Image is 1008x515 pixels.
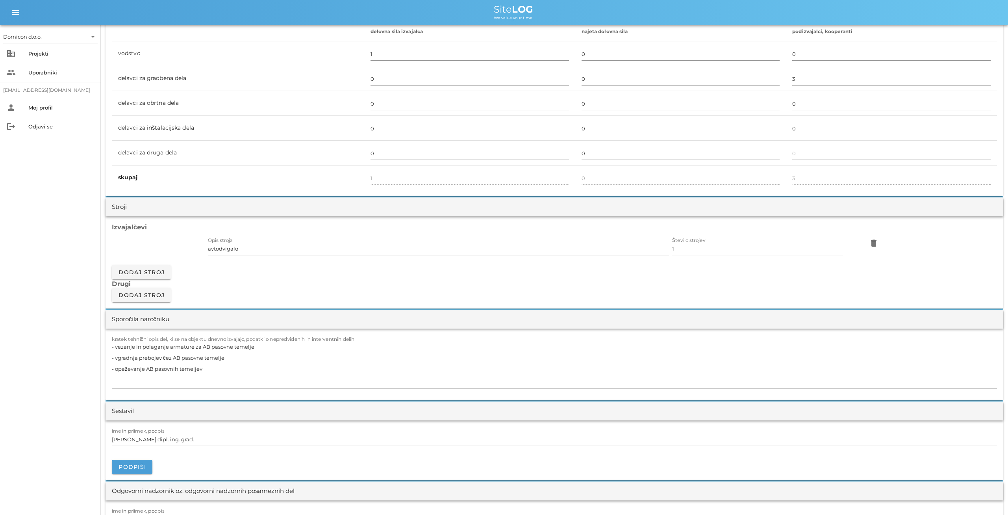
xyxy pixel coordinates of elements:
[28,50,94,57] div: Projekti
[118,463,146,470] span: Podpiši
[792,48,991,60] input: 0
[582,48,780,60] input: 0
[3,33,42,40] div: Domicon d.o.o.
[112,487,295,496] div: Odgovorni nadzornik oz. odgovorni nadzornih posameznih del
[112,508,165,514] label: ime in priimek, podpis
[371,73,569,85] input: 0
[11,8,20,17] i: menu
[3,30,98,43] div: Domicon d.o.o.
[112,66,364,91] td: delavci za gradbena dela
[112,265,171,279] button: Dodaj stroj
[6,68,16,77] i: people
[494,15,533,20] span: We value your time.
[112,116,364,141] td: delavci za inštalacijska dela
[112,428,165,434] label: ime in priimek, podpis
[6,103,16,112] i: person
[869,238,878,248] i: delete
[28,104,94,111] div: Moj profil
[582,97,780,110] input: 0
[494,4,533,15] span: Site
[6,122,16,131] i: logout
[112,279,997,288] h3: Drugi
[112,337,355,342] label: kratek tehnični opis del, ki se na objektu dnevno izvajajo, podatki o nepredvidenih in interventn...
[112,141,364,165] td: delavci za druga dela
[112,460,152,474] button: Podpiši
[792,122,991,135] input: 0
[895,430,1008,515] iframe: Chat Widget
[364,22,575,41] th: delovna sila izvajalca
[672,238,706,244] label: Število strojev
[118,292,165,299] span: Dodaj stroj
[28,123,94,130] div: Odjavi se
[112,223,997,231] h3: Izvajalčevi
[792,73,991,85] input: 0
[786,22,997,41] th: podizvajalci, kooperanti
[371,97,569,110] input: 0
[575,22,786,41] th: najeta dolovna sila
[371,122,569,135] input: 0
[208,238,233,244] label: Opis stroja
[792,147,991,160] input: 0
[895,430,1008,515] div: Pripomoček za klepet
[582,73,780,85] input: 0
[371,48,569,60] input: 0
[112,203,127,212] div: Stroji
[6,49,16,58] i: business
[582,122,780,135] input: 0
[112,288,171,302] button: Dodaj stroj
[512,4,533,15] b: LOG
[118,174,138,181] b: skupaj
[112,407,134,416] div: Sestavil
[28,69,94,76] div: Uporabniki
[88,32,98,41] i: arrow_drop_down
[118,269,165,276] span: Dodaj stroj
[371,147,569,160] input: 0
[112,41,364,66] td: vodstvo
[112,91,364,116] td: delavci za obrtna dela
[112,315,169,324] div: Sporočila naročniku
[582,147,780,160] input: 0
[792,97,991,110] input: 0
